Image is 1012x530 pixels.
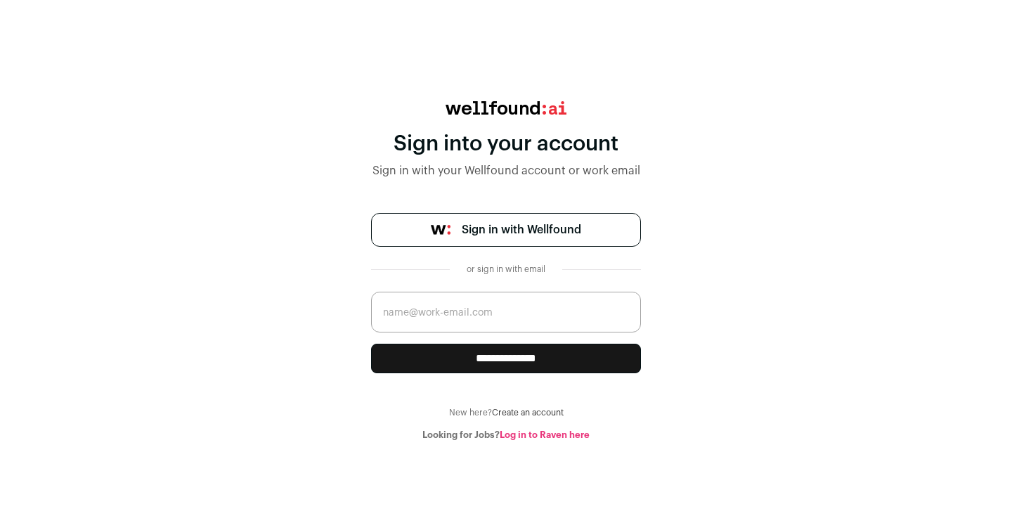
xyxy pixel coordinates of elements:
a: Create an account [492,408,564,417]
div: Sign into your account [371,131,641,157]
span: Sign in with Wellfound [462,221,581,238]
a: Log in to Raven here [500,430,590,439]
input: name@work-email.com [371,292,641,332]
div: New here? [371,407,641,418]
div: Sign in with your Wellfound account or work email [371,162,641,179]
a: Sign in with Wellfound [371,213,641,247]
img: wellfound:ai [446,101,566,115]
div: or sign in with email [461,264,551,275]
img: wellfound-symbol-flush-black-fb3c872781a75f747ccb3a119075da62bfe97bd399995f84a933054e44a575c4.png [431,225,450,235]
div: Looking for Jobs? [371,429,641,441]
